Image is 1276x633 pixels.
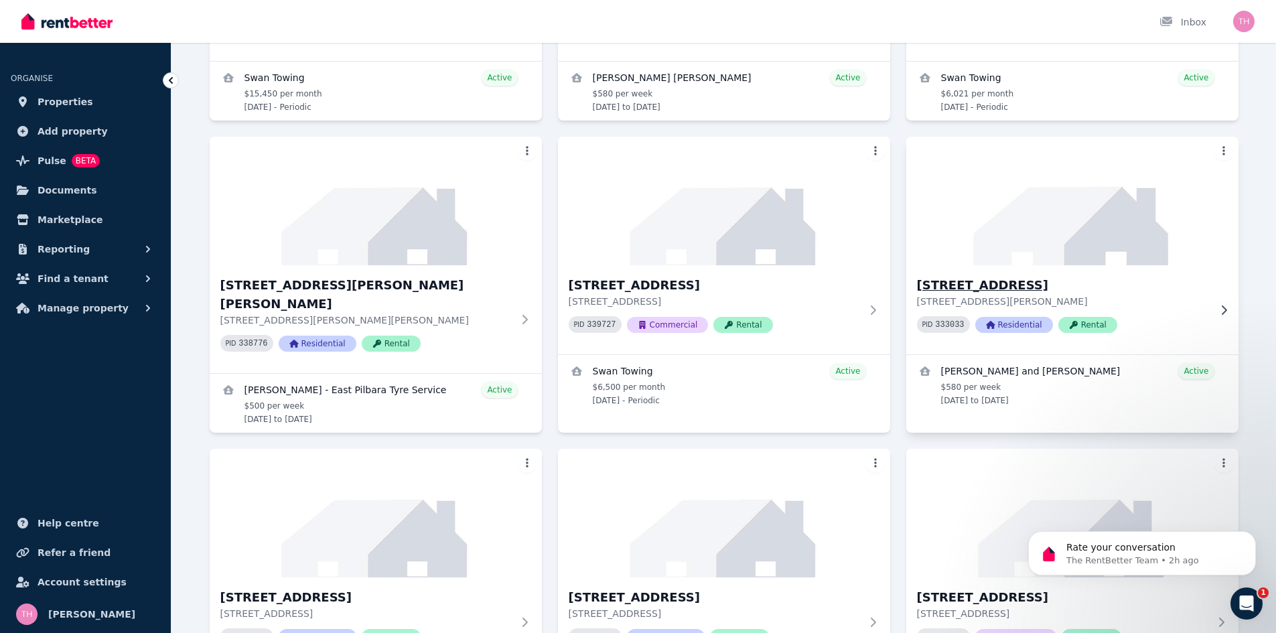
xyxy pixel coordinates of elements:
[558,137,890,354] a: 15 Muros Place, Midvale[STREET_ADDRESS][STREET_ADDRESS]PID 339727CommercialRental
[64,439,74,449] button: Upload attachment
[220,313,512,327] p: [STREET_ADDRESS][PERSON_NAME][PERSON_NAME]
[127,393,145,411] span: Great
[713,317,772,333] span: Rental
[569,276,861,295] h3: [STREET_ADDRESS]
[65,17,167,30] p: The team can also help
[48,606,135,622] span: [PERSON_NAME]
[38,271,109,287] span: Find a tenant
[906,62,1238,121] a: View details for Swan Towing
[1230,587,1263,620] iframe: Intercom live chat
[85,439,96,449] button: Start recording
[11,510,160,537] a: Help centre
[11,253,257,309] div: The RentBetter Team says…
[627,317,709,333] span: Commercial
[569,607,861,620] p: [STREET_ADDRESS]
[1214,454,1233,473] button: More options
[975,317,1053,333] span: Residential
[569,295,861,308] p: [STREET_ADDRESS]
[558,355,890,414] a: View details for Swan Towing
[16,604,38,625] img: Tamara Heald
[230,433,251,455] button: Send a message…
[21,111,246,163] div: The fortnightly payment option is available and tends to align well with most people's pay cycles...
[38,123,108,139] span: Add property
[917,295,1209,308] p: [STREET_ADDRESS][PERSON_NAME]
[235,5,259,29] div: Close
[906,449,1238,577] img: unit 1/3 Sandhill Street, Wedgefield
[21,181,169,194] div: Did that answer your question?
[65,7,177,17] h1: The RentBetter Team
[922,321,933,328] small: PID
[362,336,421,352] span: Rental
[38,7,60,29] img: Profile image for The RentBetter Team
[1258,587,1269,598] span: 1
[220,607,512,620] p: [STREET_ADDRESS]
[11,309,220,352] div: Help The RentBetter Team understand how they’re doing:
[11,309,257,353] div: The RentBetter Team says…
[169,212,257,242] div: yes thank you
[518,454,537,473] button: More options
[11,206,160,233] a: Marketplace
[279,336,356,352] span: Residential
[21,261,209,300] div: I'm glad I could help! If you have any more questions or need further assistance, just let me kno...
[31,54,246,104] li: Your tenants will be able to the changes in their account, and once accepted, the schedule will b...
[38,153,66,169] span: Pulse
[906,137,1238,354] a: 24 Romani Court, Lockridge[STREET_ADDRESS][STREET_ADDRESS][PERSON_NAME]PID 333033ResidentialRental
[1008,503,1276,597] iframe: Intercom notifications message
[38,182,97,198] span: Documents
[226,340,236,347] small: PID
[518,142,537,161] button: More options
[1214,142,1233,161] button: More options
[210,5,235,31] button: Home
[1159,15,1206,29] div: Inbox
[38,515,99,531] span: Help centre
[220,588,512,607] h3: [STREET_ADDRESS]
[42,439,53,449] button: Gif picker
[898,133,1247,269] img: 24 Romani Court, Lockridge
[866,142,885,161] button: More options
[64,393,82,411] span: Bad
[72,154,100,167] span: BETA
[11,539,160,566] a: Refer a friend
[11,173,180,202] div: Did that answer your question?
[25,367,184,383] div: Rate your conversation
[9,5,34,31] button: go back
[11,265,160,292] button: Find a tenant
[935,320,964,330] code: 333033
[21,318,209,344] div: Help The RentBetter Team understand how they’re doing:
[569,588,861,607] h3: [STREET_ADDRESS]
[587,320,616,330] code: 339727
[866,454,885,473] button: More options
[31,26,246,51] li: the adjustment to your tenants
[11,177,160,204] a: Documents
[38,212,102,228] span: Marketplace
[917,607,1209,620] p: [STREET_ADDRESS]
[558,62,890,121] a: View details for Nathan James Dean
[95,393,114,411] span: OK
[210,137,542,265] img: 10 Warman Avenue, Newman
[38,300,129,316] span: Manage property
[11,88,160,115] a: Properties
[38,94,93,110] span: Properties
[917,588,1209,607] h3: [STREET_ADDRESS]
[38,545,111,561] span: Refer a friend
[11,236,160,263] button: Reporting
[558,137,890,265] img: 15 Muros Place, Midvale
[24,152,35,163] a: Source reference 5610171:
[558,449,890,577] img: 54B Balfour Road, Swan View
[210,62,542,121] a: View details for Swan Towing
[38,241,90,257] span: Reporting
[11,147,160,174] a: PulseBETA
[11,173,257,213] div: The RentBetter Team says…
[1058,317,1117,333] span: Rental
[1233,11,1255,32] img: Tamara Heald
[11,295,160,322] button: Manage property
[38,574,127,590] span: Account settings
[11,74,53,83] span: ORGANISE
[21,439,31,449] button: Emoji picker
[32,393,51,411] span: Terrible
[210,374,542,433] a: View details for Craig Clayton - East Pilbara Tyre Service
